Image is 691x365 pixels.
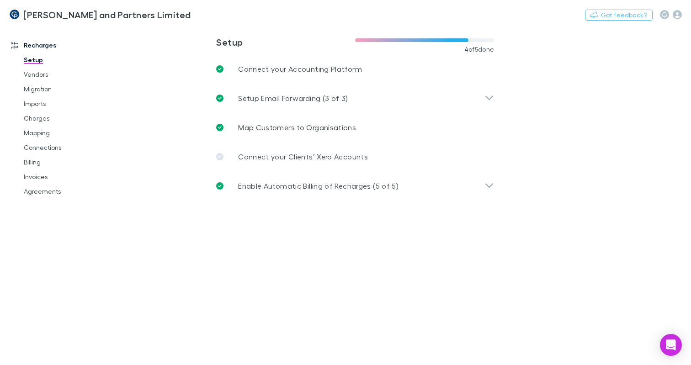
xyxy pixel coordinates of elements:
[4,4,197,26] a: [PERSON_NAME] and Partners Limited
[209,171,501,201] div: Enable Automatic Billing of Recharges (5 of 5)
[15,82,119,96] a: Migration
[209,54,501,84] a: Connect your Accounting Platform
[15,126,119,140] a: Mapping
[15,155,119,169] a: Billing
[238,63,362,74] p: Connect your Accounting Platform
[15,96,119,111] a: Imports
[2,38,119,53] a: Recharges
[238,122,356,133] p: Map Customers to Organisations
[15,111,119,126] a: Charges
[15,53,119,67] a: Setup
[209,84,501,113] div: Setup Email Forwarding (3 of 3)
[209,113,501,142] a: Map Customers to Organisations
[585,10,653,21] button: Got Feedback?
[238,180,399,191] p: Enable Automatic Billing of Recharges (5 of 5)
[209,142,501,171] a: Connect your Clients’ Xero Accounts
[15,169,119,184] a: Invoices
[238,93,348,104] p: Setup Email Forwarding (3 of 3)
[15,140,119,155] a: Connections
[238,151,368,162] p: Connect your Clients’ Xero Accounts
[660,334,682,356] div: Open Intercom Messenger
[216,37,355,48] h3: Setup
[15,184,119,199] a: Agreements
[9,9,20,20] img: Coates and Partners Limited's Logo
[15,67,119,82] a: Vendors
[464,46,494,53] span: 4 of 5 done
[23,9,191,20] h3: [PERSON_NAME] and Partners Limited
